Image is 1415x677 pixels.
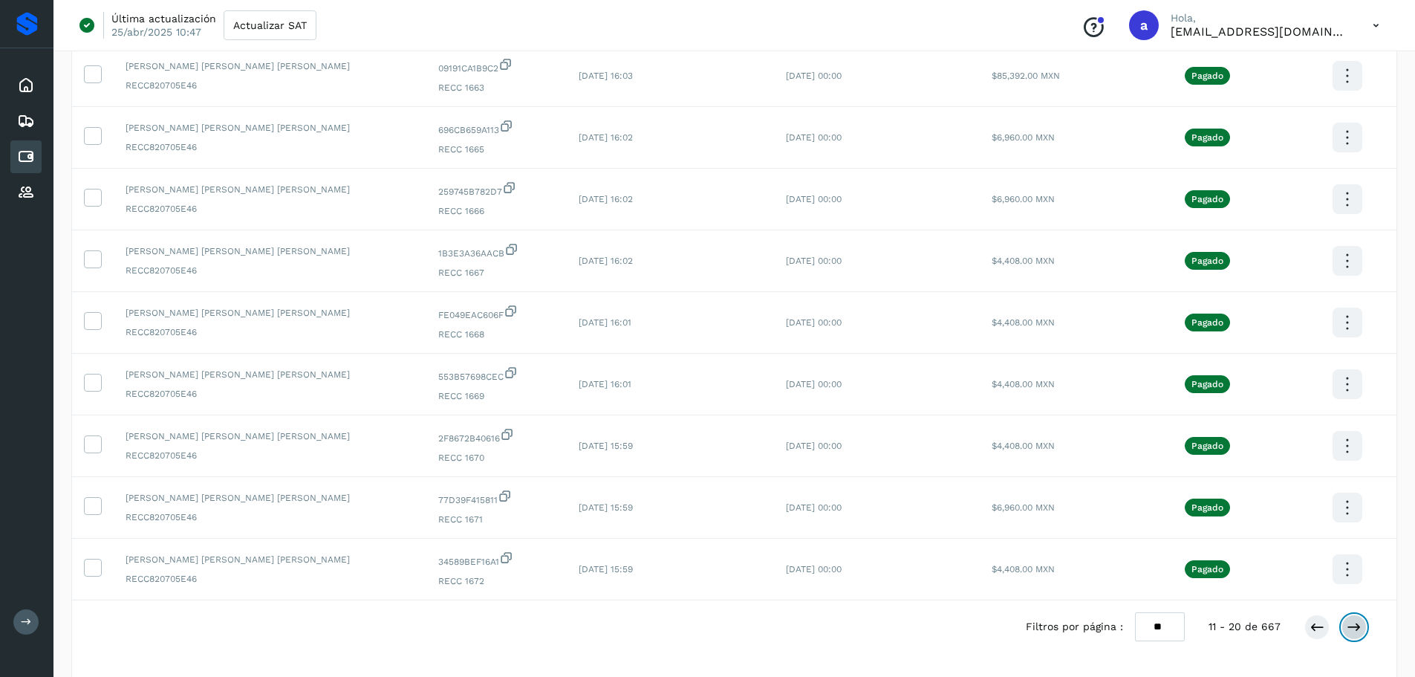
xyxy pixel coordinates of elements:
[438,489,555,507] span: 77D39F415811
[1191,132,1223,143] p: Pagado
[1191,256,1223,266] p: Pagado
[111,25,201,39] p: 25/abr/2025 10:47
[126,449,414,462] span: RECC820705E46
[992,317,1055,328] span: $4,408.00 MXN
[992,132,1055,143] span: $6,960.00 MXN
[579,379,631,389] span: [DATE] 16:01
[126,202,414,216] span: RECC820705E46
[579,502,633,513] span: [DATE] 15:59
[126,430,414,443] span: [PERSON_NAME] [PERSON_NAME] [PERSON_NAME]
[438,451,555,464] span: RECC 1670
[10,105,42,137] div: Embarques
[126,79,414,92] span: RECC820705E46
[126,511,414,524] span: RECC820705E46
[438,574,555,588] span: RECC 1672
[438,304,555,322] span: FE049EAC606F
[786,132,842,143] span: [DATE] 00:00
[233,20,307,30] span: Actualizar SAT
[579,564,633,574] span: [DATE] 15:59
[126,183,414,196] span: [PERSON_NAME] [PERSON_NAME] [PERSON_NAME]
[786,379,842,389] span: [DATE] 00:00
[10,140,42,173] div: Cuentas por pagar
[126,140,414,154] span: RECC820705E46
[579,194,633,204] span: [DATE] 16:02
[438,81,555,94] span: RECC 1663
[438,389,555,403] span: RECC 1669
[579,71,633,81] span: [DATE] 16:03
[10,69,42,102] div: Inicio
[224,10,316,40] button: Actualizar SAT
[786,71,842,81] span: [DATE] 00:00
[126,325,414,339] span: RECC820705E46
[786,564,842,574] span: [DATE] 00:00
[438,181,555,198] span: 259745B782D7
[126,387,414,401] span: RECC820705E46
[126,264,414,277] span: RECC820705E46
[1191,194,1223,204] p: Pagado
[438,551,555,569] span: 34589BEF16A1
[786,441,842,451] span: [DATE] 00:00
[438,513,555,526] span: RECC 1671
[126,121,414,135] span: [PERSON_NAME] [PERSON_NAME] [PERSON_NAME]
[992,256,1055,266] span: $4,408.00 MXN
[786,317,842,328] span: [DATE] 00:00
[438,204,555,218] span: RECC 1666
[438,266,555,279] span: RECC 1667
[126,306,414,320] span: [PERSON_NAME] [PERSON_NAME] [PERSON_NAME]
[1026,619,1123,635] span: Filtros por página :
[438,366,555,383] span: 553B57698CEC
[579,317,631,328] span: [DATE] 16:01
[786,256,842,266] span: [DATE] 00:00
[992,564,1055,574] span: $4,408.00 MXN
[126,244,414,258] span: [PERSON_NAME] [PERSON_NAME] [PERSON_NAME]
[438,119,555,137] span: 696CB659A113
[126,491,414,505] span: [PERSON_NAME] [PERSON_NAME] [PERSON_NAME]
[1191,71,1223,81] p: Pagado
[10,176,42,209] div: Proveedores
[438,242,555,260] span: 1B3E3A36AACB
[786,194,842,204] span: [DATE] 00:00
[438,328,555,341] span: RECC 1668
[579,256,633,266] span: [DATE] 16:02
[1191,564,1223,574] p: Pagado
[1191,317,1223,328] p: Pagado
[992,441,1055,451] span: $4,408.00 MXN
[992,194,1055,204] span: $6,960.00 MXN
[438,57,555,75] span: 09191CA1B9C2
[579,132,633,143] span: [DATE] 16:02
[126,368,414,381] span: [PERSON_NAME] [PERSON_NAME] [PERSON_NAME]
[111,12,216,25] p: Última actualización
[1191,441,1223,451] p: Pagado
[786,502,842,513] span: [DATE] 00:00
[438,427,555,445] span: 2F8672B40616
[992,71,1060,81] span: $85,392.00 MXN
[1209,619,1281,635] span: 11 - 20 de 667
[1171,25,1349,39] p: administracion@aplogistica.com
[1171,12,1349,25] p: Hola,
[126,572,414,586] span: RECC820705E46
[438,143,555,156] span: RECC 1665
[126,59,414,73] span: [PERSON_NAME] [PERSON_NAME] [PERSON_NAME]
[1191,502,1223,513] p: Pagado
[992,502,1055,513] span: $6,960.00 MXN
[1191,379,1223,389] p: Pagado
[579,441,633,451] span: [DATE] 15:59
[126,553,414,566] span: [PERSON_NAME] [PERSON_NAME] [PERSON_NAME]
[992,379,1055,389] span: $4,408.00 MXN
